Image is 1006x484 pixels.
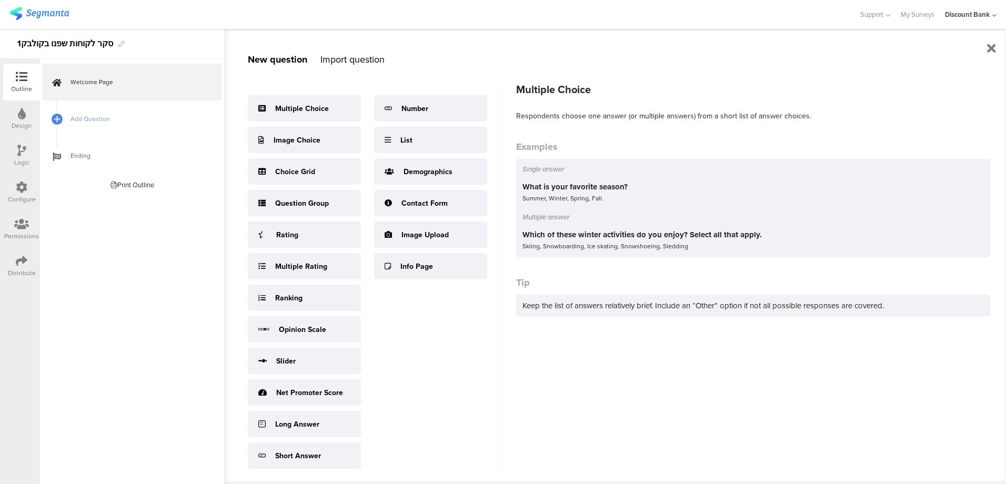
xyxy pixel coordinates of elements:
[275,103,329,114] div: Multiple Choice
[14,158,29,167] div: Logic
[8,195,36,204] div: Configure
[400,135,413,146] div: List
[522,240,984,252] div: Skiing, Snowboarding, Ice skating, Snowshoeing, Sledding.
[71,77,205,87] span: Welcome Page
[276,229,298,240] div: Rating
[400,261,433,272] div: Info Page
[275,293,303,304] div: Ranking
[71,150,205,161] span: Ending
[516,276,991,289] div: Tip
[43,64,222,100] a: Welcome Page
[4,231,39,241] div: Permissions
[279,324,326,335] div: Opinion Scale
[516,82,991,97] div: Multiple Choice
[9,7,69,20] img: segmanta logo
[275,450,321,461] div: Short Answer
[320,53,385,66] div: Import question
[11,84,32,94] div: Outline
[275,166,315,177] div: Choice Grid
[43,137,222,174] a: Ending
[71,114,205,124] span: Add Question
[12,121,32,130] div: Design
[522,164,984,174] div: Single answer
[522,181,984,193] div: What is your favorite season?
[401,198,448,209] div: Contact Form
[522,212,984,222] div: Multiple answer
[404,166,452,177] div: Demographics
[522,193,984,204] div: Summer, Winter, Spring, Fall.
[275,419,319,430] div: Long Answer
[274,135,320,146] div: Image Choice
[516,295,991,317] div: Keep the list of answers relatively brief. Include an “Other” option if not all possible response...
[276,356,296,367] div: Slider
[401,229,449,240] div: Image Upload
[248,53,307,66] div: New question
[276,387,343,398] div: Net Promoter Score
[516,140,991,154] div: Examples
[275,198,329,209] div: Question Group
[522,229,984,240] div: Which of these winter activities do you enjoy? Select all that apply.
[945,9,990,19] div: Discount Bank
[17,35,113,52] div: סקר לקוחות שפנו בקולבק1
[516,110,991,122] div: Respondents choose one answer (or multiple answers) from a short list of answer choices.
[8,268,36,278] div: Distribute
[275,261,327,272] div: Multiple Rating
[110,180,154,190] div: Print Outline
[860,9,883,19] span: Support
[401,103,428,114] div: Number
